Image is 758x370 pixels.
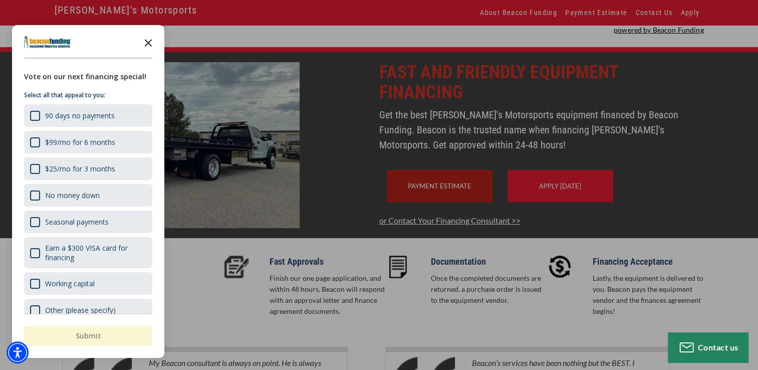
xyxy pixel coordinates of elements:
div: Survey [12,25,164,358]
div: No money down [45,191,100,200]
div: Other (please specify) [24,299,152,321]
div: 90 days no payments [45,111,115,120]
button: Close the survey [138,32,158,52]
div: Working capital [24,272,152,295]
div: Accessibility Menu [7,341,29,363]
div: $25/mo for 3 months [24,157,152,180]
div: Earn a $300 VISA card for financing [24,237,152,268]
div: $99/mo for 6 months [45,137,115,147]
div: No money down [24,184,152,207]
div: $99/mo for 6 months [24,131,152,153]
div: Working capital [45,279,95,288]
span: Contact us [698,342,738,352]
button: Contact us [668,332,748,362]
div: Other (please specify) [45,305,116,315]
div: Vote on our next financing special! [24,71,152,82]
p: Select all that appeal to you: [24,90,152,100]
div: Seasonal payments [45,217,109,227]
div: 90 days no payments [24,104,152,127]
div: $25/mo for 3 months [45,164,115,173]
img: Company logo [24,36,71,48]
div: Seasonal payments [24,211,152,233]
div: Earn a $300 VISA card for financing [45,243,146,262]
button: Submit [24,326,152,346]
